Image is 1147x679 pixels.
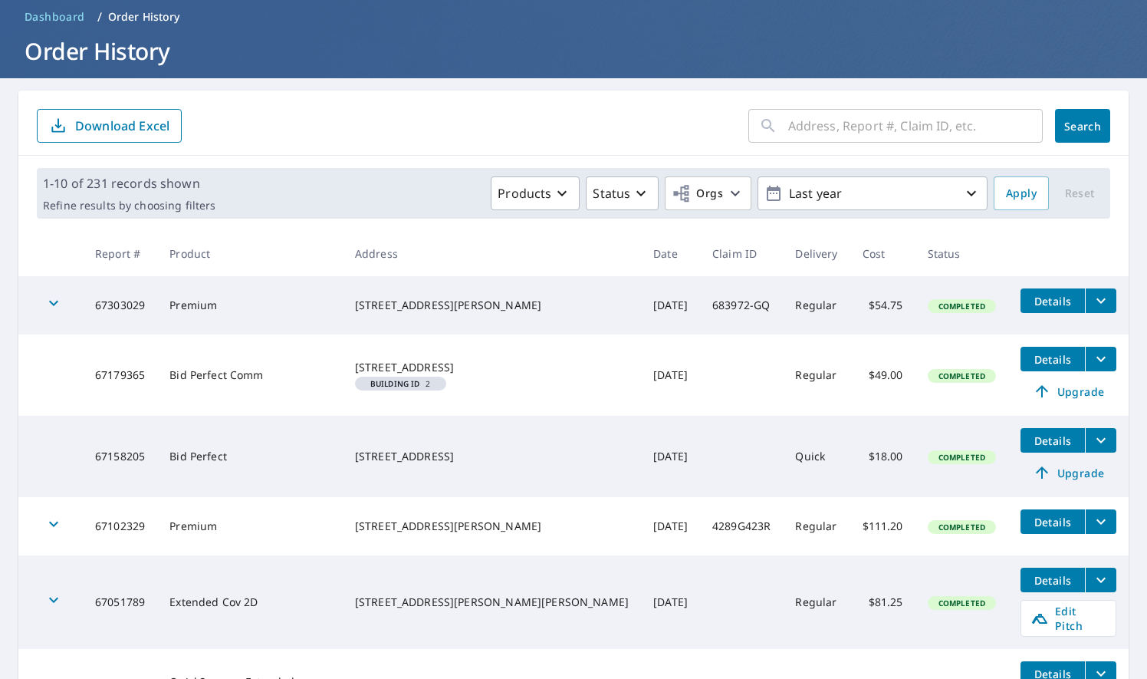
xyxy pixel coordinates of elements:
[157,497,343,555] td: Premium
[1020,460,1116,485] a: Upgrade
[1020,600,1116,637] a: Edit Pitch
[1030,515,1076,529] span: Details
[758,176,988,210] button: Last year
[929,598,994,608] span: Completed
[929,452,994,463] span: Completed
[37,109,182,143] button: Download Excel
[783,416,850,497] td: Quick
[1085,568,1116,592] button: filesDropdownBtn-67051789
[994,176,1049,210] button: Apply
[1030,604,1106,633] span: Edit Pitch
[641,276,700,335] td: [DATE]
[1020,428,1085,453] button: detailsBtn-67158205
[1030,433,1076,448] span: Details
[672,184,723,203] span: Orgs
[157,231,343,276] th: Product
[1020,347,1085,371] button: detailsBtn-67179365
[498,184,551,203] p: Products
[43,174,215,193] p: 1-10 of 231 records shown
[1020,509,1085,534] button: detailsBtn-67102329
[83,416,157,497] td: 67158205
[783,555,850,649] td: Regular
[788,104,1043,147] input: Address, Report #, Claim ID, etc.
[1030,352,1076,367] span: Details
[157,416,343,497] td: Bid Perfect
[83,276,157,335] td: 67303029
[1085,288,1116,313] button: filesDropdownBtn-67303029
[355,360,629,375] div: [STREET_ADDRESS]
[43,199,215,213] p: Refine results by choosing filters
[783,335,850,416] td: Regular
[370,380,420,387] em: Building ID
[1020,379,1116,404] a: Upgrade
[586,176,659,210] button: Status
[1067,119,1098,133] span: Search
[1030,382,1107,400] span: Upgrade
[83,555,157,649] td: 67051789
[1055,109,1110,143] button: Search
[641,555,700,649] td: [DATE]
[850,416,915,497] td: $18.00
[850,276,915,335] td: $54.75
[850,335,915,416] td: $49.00
[700,231,783,276] th: Claim ID
[915,231,1008,276] th: Status
[157,555,343,649] td: Extended Cov 2D
[491,176,580,210] button: Products
[929,522,994,532] span: Completed
[355,298,629,313] div: [STREET_ADDRESS][PERSON_NAME]
[1020,568,1085,592] button: detailsBtn-67051789
[355,595,629,610] div: [STREET_ADDRESS][PERSON_NAME][PERSON_NAME]
[1020,288,1085,313] button: detailsBtn-67303029
[665,176,751,210] button: Orgs
[850,555,915,649] td: $81.25
[108,9,180,25] p: Order History
[355,519,629,534] div: [STREET_ADDRESS][PERSON_NAME]
[783,231,850,276] th: Delivery
[1085,347,1116,371] button: filesDropdownBtn-67179365
[1030,463,1107,482] span: Upgrade
[83,231,157,276] th: Report #
[929,301,994,311] span: Completed
[641,497,700,555] td: [DATE]
[343,231,641,276] th: Address
[25,9,85,25] span: Dashboard
[18,5,1129,29] nav: breadcrumb
[361,380,440,387] span: 2
[783,276,850,335] td: Regular
[1085,509,1116,534] button: filesDropdownBtn-67102329
[700,497,783,555] td: 4289G423R
[83,335,157,416] td: 67179365
[157,335,343,416] td: Bid Perfect Comm
[641,335,700,416] td: [DATE]
[783,180,962,207] p: Last year
[18,5,91,29] a: Dashboard
[1030,573,1076,588] span: Details
[850,231,915,276] th: Cost
[783,497,850,555] td: Regular
[700,276,783,335] td: 683972-GQ
[83,497,157,555] td: 67102329
[75,117,169,134] p: Download Excel
[929,371,994,381] span: Completed
[157,276,343,335] td: Premium
[641,231,700,276] th: Date
[18,35,1129,67] h1: Order History
[1006,184,1037,203] span: Apply
[355,449,629,464] div: [STREET_ADDRESS]
[1085,428,1116,453] button: filesDropdownBtn-67158205
[593,184,630,203] p: Status
[641,416,700,497] td: [DATE]
[850,497,915,555] td: $111.20
[1030,294,1076,308] span: Details
[97,8,102,26] li: /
